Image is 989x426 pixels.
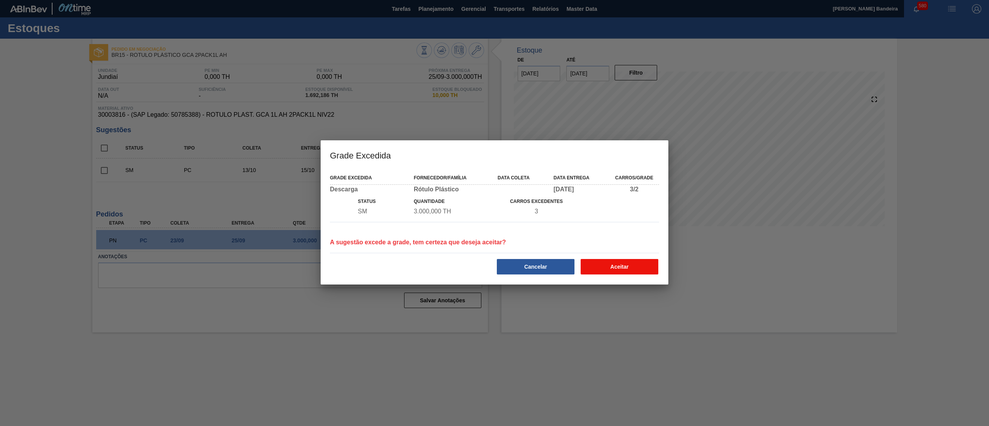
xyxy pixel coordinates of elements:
div: Status [358,197,408,206]
div: Data entrega [554,173,603,182]
h3: Grade Excedida [321,140,668,170]
div: Quantidade [414,208,491,215]
div: Rótulo Plástico [414,186,491,193]
div: Carros Excedentes [498,197,575,206]
div: Descarga [330,186,408,193]
div: Fornecedor/Família [414,173,491,182]
button: Aceitar [581,259,658,274]
button: Cancelar [497,259,574,274]
div: 3/2 [609,186,659,193]
div: Grade Excedida [330,173,408,182]
div: [DATE] [554,186,603,193]
div: Data coleta [498,173,547,182]
div: Status [358,208,408,215]
div: A sugestão excede a grade, tem certeza que deseja aceitar? [327,227,509,246]
div: Carros/Grade [609,173,659,182]
div: Quantidade [414,197,491,206]
div: Total de Carros Na Sugestão [498,208,575,215]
